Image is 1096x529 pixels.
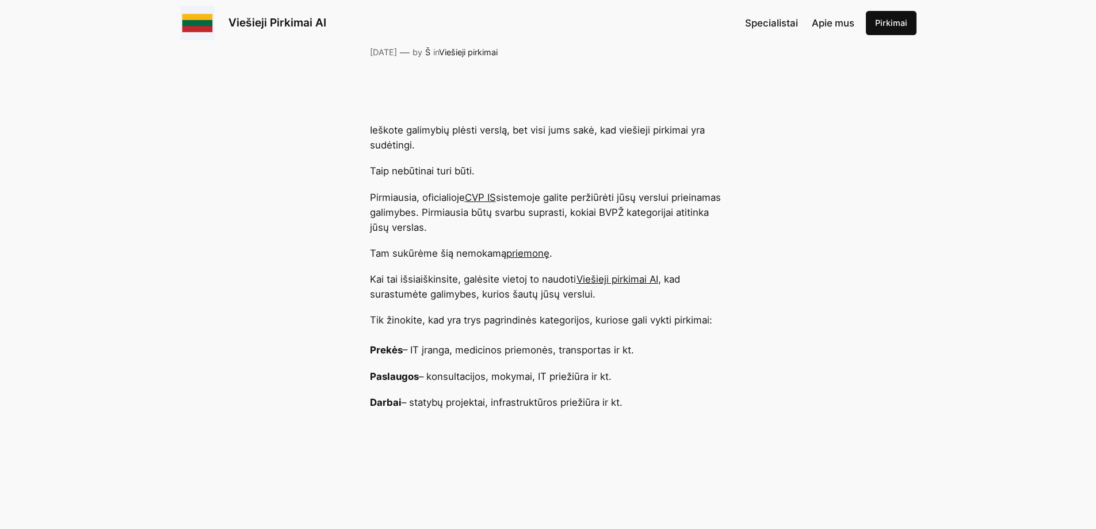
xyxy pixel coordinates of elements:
[370,344,403,356] strong: Prekės
[439,47,498,57] a: Viešieji pirkimai
[228,16,326,29] a: Viešieji Pirkimai AI
[370,397,402,408] strong: Darbai
[370,163,727,178] p: Taip nebūtinai turi būti.
[370,190,727,235] p: Pirmiausia, oficialioje sistemoje galite peržiūrėti jūsų verslui prieinamas galimybes. Pirmiausia...
[370,272,727,302] p: Kai tai išsiaiškinsite, galėsite vietoj to naudoti , kad surastumėte galimybes, kurios šautų jūsų...
[180,6,215,40] img: Viešieji pirkimai logo
[370,313,727,357] p: Tik žinokite, kad yra trys pagrindinės kategorijos, kuriose gali vykti pirkimai: – IT įranga, med...
[370,371,419,382] strong: Paslaugos
[506,248,549,259] a: priemonę
[400,45,410,60] p: —
[745,16,854,31] nav: Navigation
[425,47,430,57] a: Š
[370,47,397,57] a: [DATE]
[370,246,727,261] p: Tam sukūrėme šią nemokamą .
[812,17,854,29] span: Apie mus
[370,395,727,410] p: – statybų projektai, infrastruktūros priežiūra ir kt.
[370,97,727,112] p: ​
[576,273,658,285] a: Viešieji pirkimai AI
[745,17,798,29] span: Specialistai
[370,123,727,153] p: Ieškote galimybių plėsti verslą, bet visi jums sakė, kad viešieji pirkimai yra sudėtingi.
[745,16,798,31] a: Specialistai
[812,16,854,31] a: Apie mus
[465,192,496,203] a: CVP IS
[413,46,422,59] p: by
[866,11,916,35] a: Pirkimai
[370,369,727,384] p: – konsultacijos, mokymai, IT priežiūra ir kt.
[433,47,439,57] span: in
